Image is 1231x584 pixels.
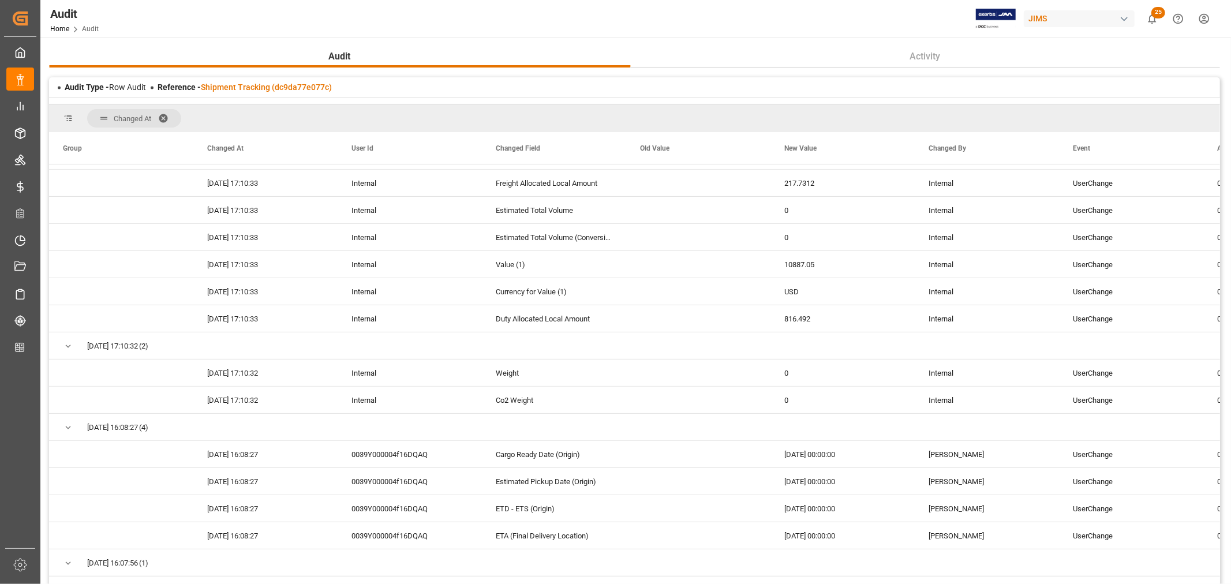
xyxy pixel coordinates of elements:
[770,305,915,332] div: 816.492
[50,25,69,33] a: Home
[915,387,1059,413] div: Internal
[1151,7,1165,18] span: 25
[915,360,1059,386] div: Internal
[338,170,482,196] div: Internal
[770,522,915,549] div: [DATE] 00:00:00
[338,197,482,223] div: Internal
[915,441,1059,467] div: [PERSON_NAME]
[482,170,626,196] div: Freight Allocated Local Amount
[193,251,338,278] div: [DATE] 17:10:33
[1024,10,1135,27] div: JIMS
[1073,144,1090,152] span: Event
[915,278,1059,305] div: Internal
[338,251,482,278] div: Internal
[87,414,138,441] span: [DATE] 16:08:27
[1139,6,1165,32] button: show 25 new notifications
[770,224,915,250] div: 0
[193,495,338,522] div: [DATE] 16:08:27
[338,387,482,413] div: Internal
[1059,522,1203,549] div: UserChange
[1059,387,1203,413] div: UserChange
[50,5,99,23] div: Audit
[193,387,338,413] div: [DATE] 17:10:32
[770,170,915,196] div: 217.7312
[193,224,338,250] div: [DATE] 17:10:33
[906,50,945,63] span: Activity
[1059,441,1203,467] div: UserChange
[139,414,148,441] span: (4)
[1059,170,1203,196] div: UserChange
[1059,224,1203,250] div: UserChange
[1059,278,1203,305] div: UserChange
[915,197,1059,223] div: Internal
[784,144,817,152] span: New Value
[915,251,1059,278] div: Internal
[482,495,626,522] div: ETD - ETS (Origin)
[87,333,138,360] span: [DATE] 17:10:32
[482,387,626,413] div: Co2 Weight
[201,83,332,92] a: Shipment Tracking (dc9da77e077c)
[482,468,626,495] div: Estimated Pickup Date (Origin)
[929,144,966,152] span: Changed By
[915,468,1059,495] div: [PERSON_NAME]
[114,114,151,123] span: Changed At
[338,468,482,495] div: 0039Y000004f16DQAQ
[915,495,1059,522] div: [PERSON_NAME]
[65,83,109,92] span: Audit Type -
[193,441,338,467] div: [DATE] 16:08:27
[351,144,373,152] span: User Id
[976,9,1016,29] img: Exertis%20JAM%20-%20Email%20Logo.jpg_1722504956.jpg
[640,144,669,152] span: Old Value
[207,144,244,152] span: Changed At
[338,360,482,386] div: Internal
[496,144,540,152] span: Changed Field
[338,224,482,250] div: Internal
[482,441,626,467] div: Cargo Ready Date (Origin)
[193,197,338,223] div: [DATE] 17:10:33
[482,360,626,386] div: Weight
[193,468,338,495] div: [DATE] 16:08:27
[1024,8,1139,29] button: JIMS
[770,495,915,522] div: [DATE] 00:00:00
[482,522,626,549] div: ETA (Final Delivery Location)
[158,83,332,92] span: Reference -
[338,278,482,305] div: Internal
[482,224,626,250] div: Estimated Total Volume (Conversion)
[915,522,1059,549] div: [PERSON_NAME]
[770,197,915,223] div: 0
[63,144,82,152] span: Group
[1165,6,1191,32] button: Help Center
[87,550,138,576] span: [DATE] 16:07:56
[338,522,482,549] div: 0039Y000004f16DQAQ
[193,170,338,196] div: [DATE] 17:10:33
[338,441,482,467] div: 0039Y000004f16DQAQ
[770,387,915,413] div: 0
[630,46,1220,68] button: Activity
[770,278,915,305] div: USD
[1059,495,1203,522] div: UserChange
[324,50,356,63] span: Audit
[770,360,915,386] div: 0
[1059,197,1203,223] div: UserChange
[193,522,338,549] div: [DATE] 16:08:27
[915,224,1059,250] div: Internal
[770,468,915,495] div: [DATE] 00:00:00
[1059,251,1203,278] div: UserChange
[482,278,626,305] div: Currency for Value (1)
[193,305,338,332] div: [DATE] 17:10:33
[770,251,915,278] div: 10887.05
[49,46,630,68] button: Audit
[139,550,148,576] span: (1)
[1059,468,1203,495] div: UserChange
[770,441,915,467] div: [DATE] 00:00:00
[482,197,626,223] div: Estimated Total Volume
[1059,360,1203,386] div: UserChange
[915,305,1059,332] div: Internal
[1059,305,1203,332] div: UserChange
[193,360,338,386] div: [DATE] 17:10:32
[139,333,148,360] span: (2)
[915,170,1059,196] div: Internal
[338,495,482,522] div: 0039Y000004f16DQAQ
[338,305,482,332] div: Internal
[482,305,626,332] div: Duty Allocated Local Amount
